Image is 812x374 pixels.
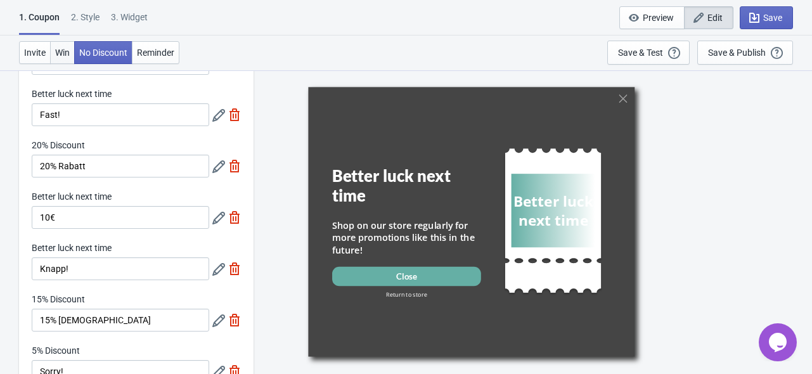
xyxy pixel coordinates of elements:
[618,48,663,58] div: Save & Test
[643,13,674,23] span: Preview
[684,6,733,29] button: Edit
[19,11,60,35] div: 1. Coupon
[137,48,174,58] span: Reminder
[607,41,690,65] button: Save & Test
[332,166,481,205] div: Better luck next time
[55,48,70,58] span: Win
[228,262,241,275] img: delete.svg
[32,242,112,254] label: Better luck next time
[763,13,782,23] span: Save
[332,219,481,256] div: Shop on our store regularly for more promotions like this in the future!
[228,211,241,224] img: delete.svg
[32,87,112,100] label: Better luck next time
[32,139,85,152] label: 20% Discount
[228,160,241,172] img: delete.svg
[697,41,793,65] button: Save & Publish
[132,41,179,64] button: Reminder
[332,290,481,299] div: Return to store
[513,191,593,229] div: Better luck next time
[32,344,80,357] label: 5% Discount
[228,314,241,326] img: delete.svg
[79,48,127,58] span: No Discount
[24,48,46,58] span: Invite
[74,41,132,64] button: No Discount
[707,13,723,23] span: Edit
[228,108,241,121] img: delete.svg
[71,11,100,33] div: 2 . Style
[111,11,148,33] div: 3. Widget
[619,6,685,29] button: Preview
[50,41,75,64] button: Win
[759,323,799,361] iframe: chat widget
[19,41,51,64] button: Invite
[32,190,112,203] label: Better luck next time
[32,293,85,306] label: 15% Discount
[396,270,416,281] div: Close
[708,48,766,58] div: Save & Publish
[740,6,793,29] button: Save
